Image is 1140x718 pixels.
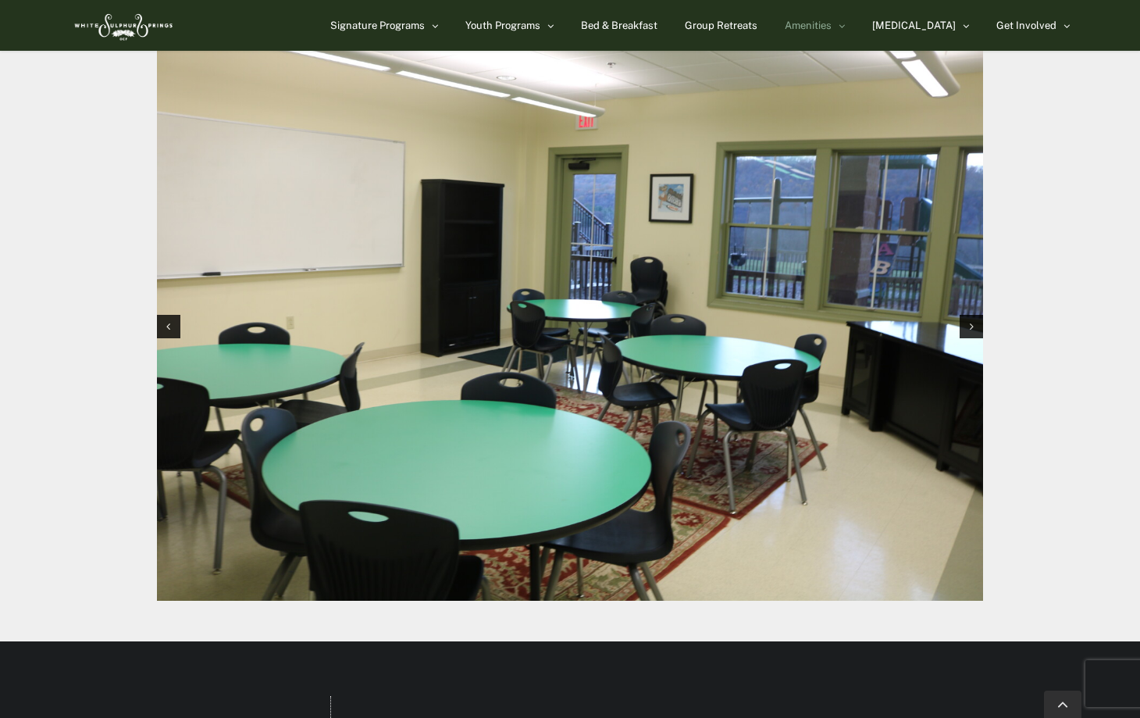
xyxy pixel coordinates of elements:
div: Next slide [960,315,983,338]
div: 1 / 12 [157,50,983,604]
span: Bed & Breakfast [581,20,657,30]
span: Group Retreats [685,20,757,30]
img: White Sulphur Springs Logo [70,4,175,47]
span: [MEDICAL_DATA] [872,20,956,30]
span: Amenities [785,20,832,30]
span: Signature Programs [330,20,425,30]
span: Youth Programs [465,20,540,30]
span: Get Involved [996,20,1056,30]
div: Previous slide [157,315,180,338]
